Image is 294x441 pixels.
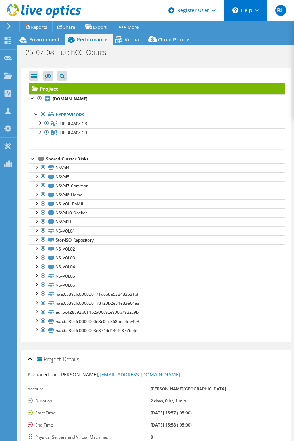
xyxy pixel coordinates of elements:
span: Details [63,355,79,363]
a: NS-VOL05 [29,272,285,281]
span: HP BL460c G9 [60,130,87,136]
a: Project [29,83,285,94]
a: NS-VOL01 [29,226,285,235]
label: Account [28,385,151,392]
a: Export [80,21,112,32]
a: [DOMAIN_NAME] [29,94,285,103]
a: NSVol5 [29,172,285,181]
a: NSVol4 [29,163,285,172]
a: Stor-ISO_Repository [29,235,285,244]
b: 2 days, 0 hr, 1 min [151,398,186,404]
h1: 25_07_08-HutchCC_Optics [22,49,117,56]
a: NSVol11 [29,217,285,226]
svg: \n [232,7,238,13]
b: [DATE] 15:58 (-05:00) [151,422,192,428]
a: Reports [19,21,53,32]
label: Duration [28,398,151,404]
a: Hypervisors [29,110,285,119]
a: NSVol10-Docker [29,208,285,217]
label: Prepared for: [28,371,58,378]
a: NS-VOL04 [29,263,285,272]
a: eui.5c428892b614b2a06c9ce900b7932c9b [29,308,285,317]
a: Share [52,21,80,32]
a: NSVol8-Home [29,190,285,199]
a: [EMAIL_ADDRESS][DOMAIN_NAME] [99,371,180,378]
a: naa.6589cfc000000118120b2e54e83e64ea [29,299,285,308]
span: Performance [77,36,107,43]
a: NS-VOL06 [29,281,285,290]
b: [PERSON_NAME][GEOGRAPHIC_DATA] [151,386,226,392]
a: naa.6589cfc000000171d668a538483531bf [29,290,285,298]
a: HP BL460c G9 [29,128,285,137]
a: More [112,21,144,32]
span: Cloud Pricing [158,36,189,43]
span: Project [37,356,61,363]
span: BL [275,5,286,16]
label: Physical Servers and Virtual Machines [28,434,151,441]
a: NS-VOL02 [29,244,285,253]
span: Virtual [125,36,141,43]
label: Start Time [28,410,151,416]
b: 8 [151,434,153,440]
a: NS-VOL03 [29,254,285,263]
span: Environment [29,36,60,43]
b: [DOMAIN_NAME] [53,96,87,102]
span: HP BL460c G8 [60,121,87,127]
a: naa.6589cfc0000000d3c05b368be54ee493 [29,317,285,326]
a: HP BL460c G8 [29,119,285,128]
a: NS-VOL_EMAIL [29,199,285,208]
label: End Time [28,422,151,429]
a: NSVol7-Common [29,181,285,190]
div: Shared Cluster Disks [46,155,285,163]
b: [DATE] 15:57 (-05:00) [151,410,192,416]
span: [PERSON_NAME], [59,371,180,378]
a: naa.6589cfc0000003e374dd146f68776f4e [29,326,285,335]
